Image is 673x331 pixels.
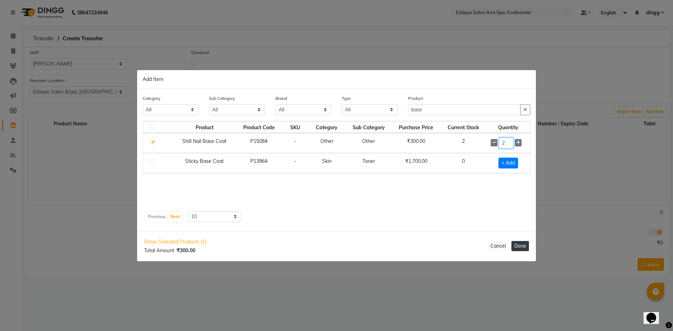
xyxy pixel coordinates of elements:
th: Current Stock [441,121,487,133]
td: Other [308,133,345,153]
td: Sticky Base Coat [173,153,236,173]
td: P13964 [236,153,282,173]
td: - [282,133,308,153]
td: 2 [441,133,487,153]
label: Category [143,95,160,102]
input: Search or Scan Product [408,104,521,115]
th: Product [173,121,236,133]
span: + Add [498,158,518,168]
b: ₹300.00 [177,247,195,254]
td: ₹1,700.00 [392,153,441,173]
th: Product Code [236,121,282,133]
button: Next [169,212,182,222]
td: Other [345,133,392,153]
td: Toner [345,153,392,173]
td: Skin [308,153,345,173]
td: - [282,153,308,173]
th: SKU [282,121,308,133]
th: Category [308,121,345,133]
td: Shill Nail Base Coat [173,133,236,153]
td: 0 [441,153,487,173]
span: Total Amount : [144,247,195,254]
iframe: chat widget [644,303,666,324]
button: Done [511,241,529,251]
label: Sub Category [209,95,235,102]
label: Type [342,95,351,102]
td: P15084 [236,133,282,153]
td: ₹300.00 [392,133,441,153]
th: Quantity [487,121,530,133]
th: Sub Category [345,121,392,133]
label: Product [408,95,423,102]
button: Cancel [488,241,509,251]
span: Purchase Price [399,124,433,131]
label: Brand [276,95,287,102]
div: Add Item [137,70,536,89]
span: Show Selected Products (1) [144,238,206,246]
